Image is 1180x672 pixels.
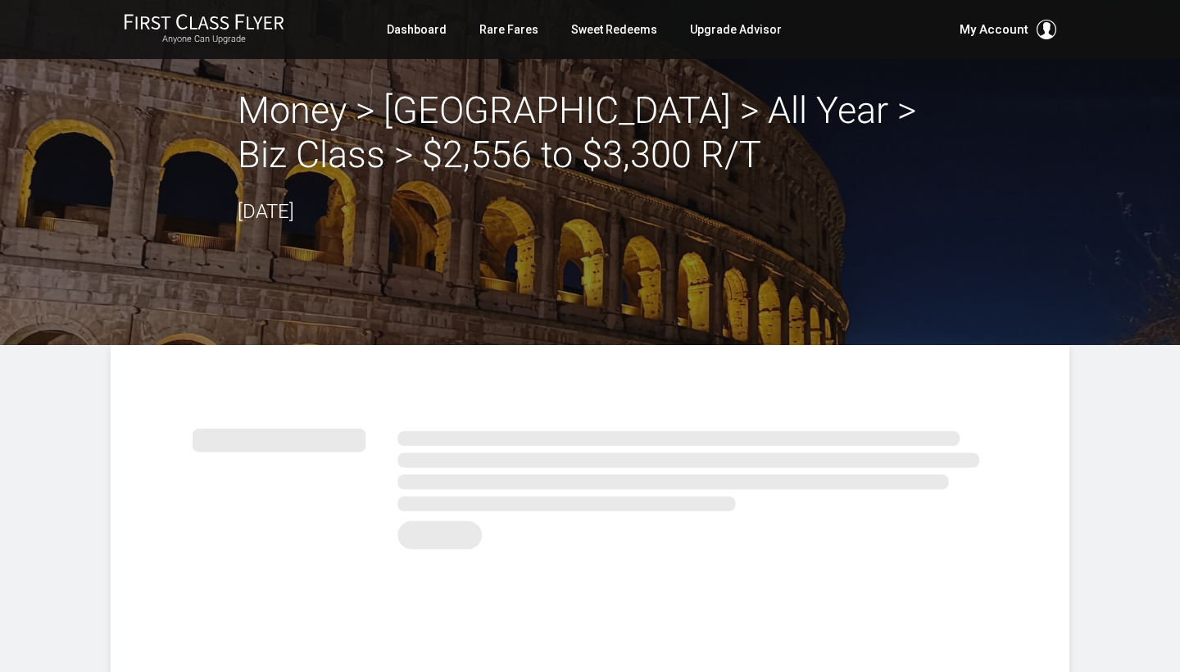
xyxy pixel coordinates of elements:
[960,20,1056,39] button: My Account
[124,13,284,30] img: First Class Flyer
[479,15,538,44] a: Rare Fares
[238,200,294,223] time: [DATE]
[571,15,657,44] a: Sweet Redeems
[387,15,447,44] a: Dashboard
[193,411,987,559] img: summary.svg
[124,34,284,45] small: Anyone Can Upgrade
[960,20,1028,39] span: My Account
[238,89,942,177] h2: Money > [GEOGRAPHIC_DATA] > All Year > Biz Class > $2,556 to $3,300 R/T
[690,15,782,44] a: Upgrade Advisor
[124,13,284,46] a: First Class FlyerAnyone Can Upgrade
